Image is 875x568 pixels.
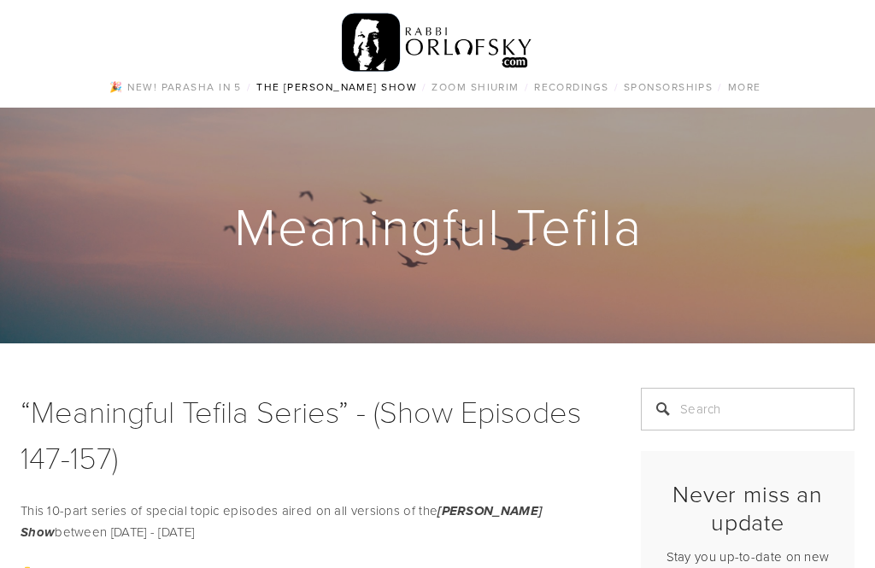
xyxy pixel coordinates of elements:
a: Zoom Shiurim [426,76,524,98]
span: / [718,79,722,94]
h1: “Meaningful Tefila Series” - (Show Episodes 147-157) [21,388,598,480]
h2: Never miss an update [655,480,840,536]
a: More [723,76,766,98]
span: / [525,79,529,94]
span: / [422,79,426,94]
img: RabbiOrlofsky.com [342,9,532,76]
p: This 10-part series of special topic episodes aired on all versions of the between [DATE] - [DATE] [21,501,598,543]
span: / [247,79,251,94]
a: Sponsorships [619,76,718,98]
h1: Meaningful Tefila [21,198,856,253]
span: / [614,79,619,94]
input: Search [641,388,854,430]
a: Recordings [529,76,614,98]
a: The [PERSON_NAME] Show [251,76,422,98]
a: 🎉 NEW! Parasha in 5 [104,76,246,98]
